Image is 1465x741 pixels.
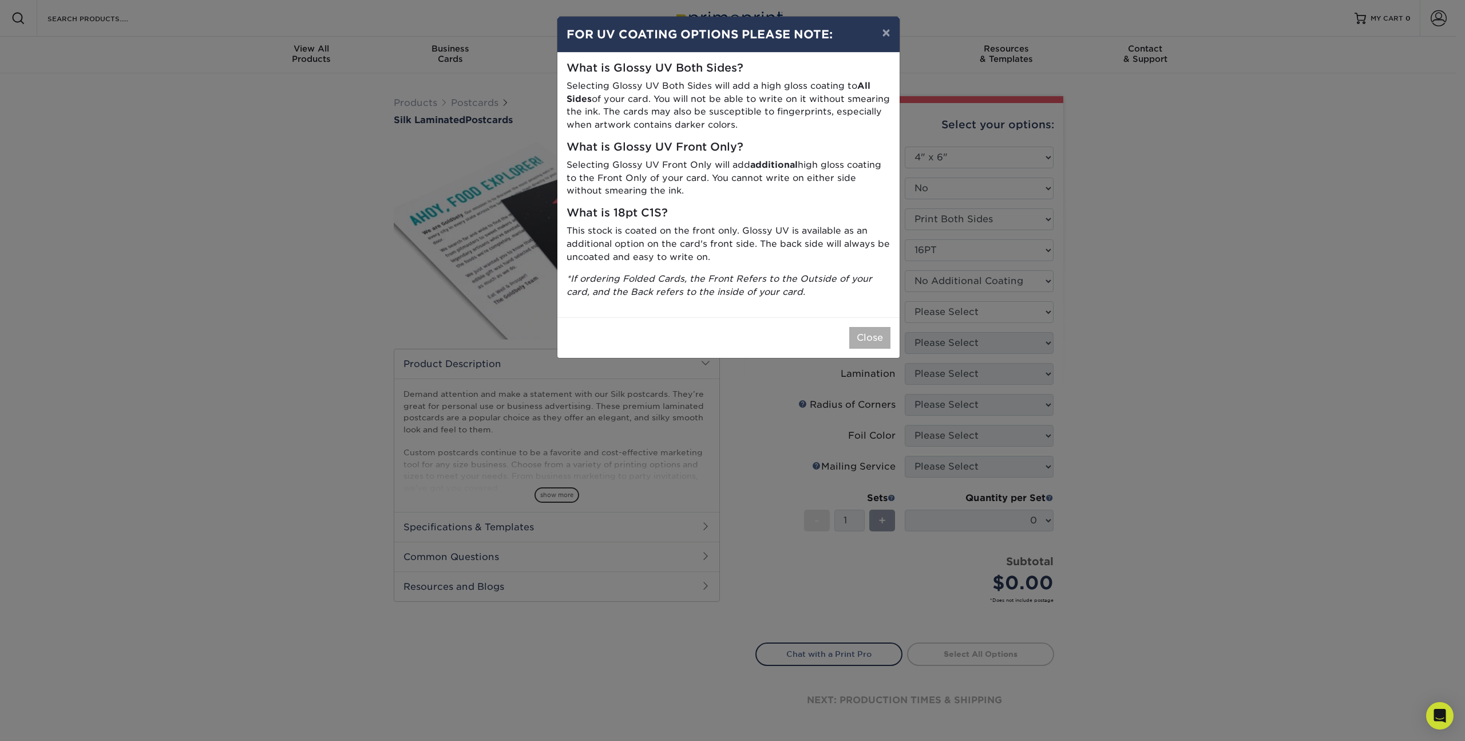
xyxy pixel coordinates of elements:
h5: What is Glossy UV Both Sides? [567,62,890,75]
h5: What is 18pt C1S? [567,207,890,220]
h5: What is Glossy UV Front Only? [567,141,890,154]
button: × [873,17,899,49]
h4: FOR UV COATING OPTIONS PLEASE NOTE: [567,26,890,43]
i: *If ordering Folded Cards, the Front Refers to the Outside of your card, and the Back refers to t... [567,273,872,297]
button: Close [849,327,890,349]
p: Selecting Glossy UV Front Only will add high gloss coating to the Front Only of your card. You ca... [567,159,890,198]
p: Selecting Glossy UV Both Sides will add a high gloss coating to of your card. You will not be abl... [567,80,890,132]
strong: All Sides [567,80,870,104]
p: This stock is coated on the front only. Glossy UV is available as an additional option on the car... [567,224,890,263]
div: Open Intercom Messenger [1426,702,1454,730]
strong: additional [750,159,798,170]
